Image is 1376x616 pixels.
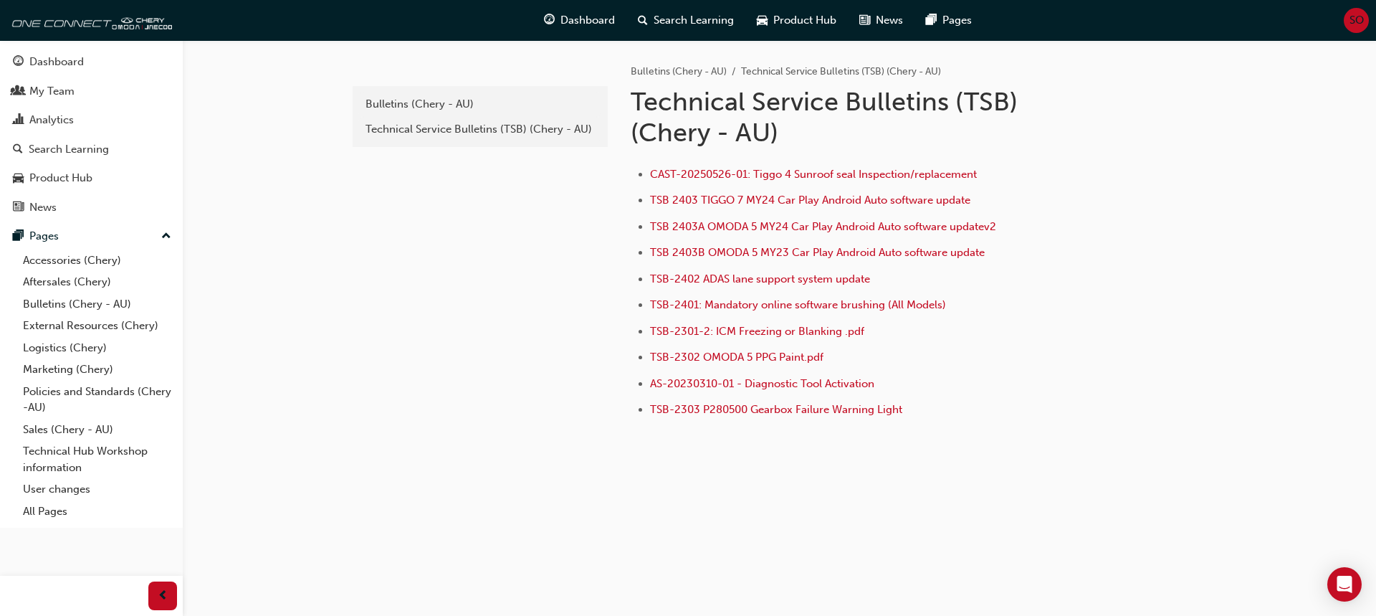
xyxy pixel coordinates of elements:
[650,298,946,311] a: TSB-2401: Mandatory online software brushing (All Models)
[29,83,75,100] div: My Team
[29,54,84,70] div: Dashboard
[6,78,177,105] a: My Team
[650,403,902,416] a: TSB-2303 P280500 Gearbox Failure Warning Light
[158,587,168,605] span: prev-icon
[17,271,177,293] a: Aftersales (Chery)
[859,11,870,29] span: news-icon
[532,6,626,35] a: guage-iconDashboard
[17,381,177,419] a: Policies and Standards (Chery -AU)
[13,85,24,98] span: people-icon
[1327,567,1362,602] div: Open Intercom Messenger
[6,223,177,250] button: Pages
[13,230,24,243] span: pages-icon
[13,143,23,156] span: search-icon
[757,11,768,29] span: car-icon
[745,6,848,35] a: car-iconProduct Hub
[6,194,177,221] a: News
[358,92,602,117] a: Bulletins (Chery - AU)
[1344,8,1369,33] button: SO
[631,86,1101,148] h1: Technical Service Bulletins (TSB) (Chery - AU)
[914,6,983,35] a: pages-iconPages
[365,121,595,138] div: Technical Service Bulletins (TSB) (Chery - AU)
[17,478,177,501] a: User changes
[650,351,823,364] a: TSB-2302 OMODA 5 PPG Paint.pdf
[638,11,648,29] span: search-icon
[6,136,177,163] a: Search Learning
[942,12,972,29] span: Pages
[650,377,874,390] a: AS-20230310-01 - Diagnostic Tool Activation
[6,49,177,75] a: Dashboard
[29,199,57,216] div: News
[773,12,836,29] span: Product Hub
[17,315,177,337] a: External Resources (Chery)
[650,273,870,285] a: TSB-2402 ADAS lane support system update
[17,501,177,523] a: All Pages
[29,170,92,186] div: Product Hub
[560,12,615,29] span: Dashboard
[650,325,864,338] a: TSB-2301-2: ICM Freezing or Blanking .pdf
[358,117,602,142] a: Technical Service Bulletins (TSB) (Chery - AU)
[365,96,595,113] div: Bulletins (Chery - AU)
[876,12,903,29] span: News
[13,172,24,185] span: car-icon
[650,194,970,207] a: TSB 2403 TIGGO 7 MY24 Car Play Android Auto software update
[29,141,109,158] div: Search Learning
[17,359,177,381] a: Marketing (Chery)
[650,220,996,233] a: TSB 2403A OMODA 5 MY24 Car Play Android Auto software updatev2
[13,202,24,214] span: news-icon
[848,6,914,35] a: news-iconNews
[29,112,74,128] div: Analytics
[13,114,24,127] span: chart-icon
[17,337,177,359] a: Logistics (Chery)
[741,64,941,80] li: Technical Service Bulletins (TSB) (Chery - AU)
[7,6,172,34] img: oneconnect
[6,107,177,133] a: Analytics
[626,6,745,35] a: search-iconSearch Learning
[29,228,59,245] div: Pages
[544,11,555,29] span: guage-icon
[161,227,171,246] span: up-icon
[631,65,727,77] a: Bulletins (Chery - AU)
[17,419,177,441] a: Sales (Chery - AU)
[17,250,177,272] a: Accessories (Chery)
[17,293,177,316] a: Bulletins (Chery - AU)
[13,56,24,69] span: guage-icon
[6,46,177,223] button: DashboardMy TeamAnalyticsSearch LearningProduct HubNews
[926,11,937,29] span: pages-icon
[650,168,977,181] a: CAST-20250526-01: Tiggo 4 Sunroof seal Inspection/replacement
[650,246,985,259] a: TSB 2403B OMODA 5 MY23 Car Play Android Auto software update
[1349,12,1364,29] span: SO
[654,12,734,29] span: Search Learning
[17,440,177,478] a: Technical Hub Workshop information
[6,165,177,191] a: Product Hub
